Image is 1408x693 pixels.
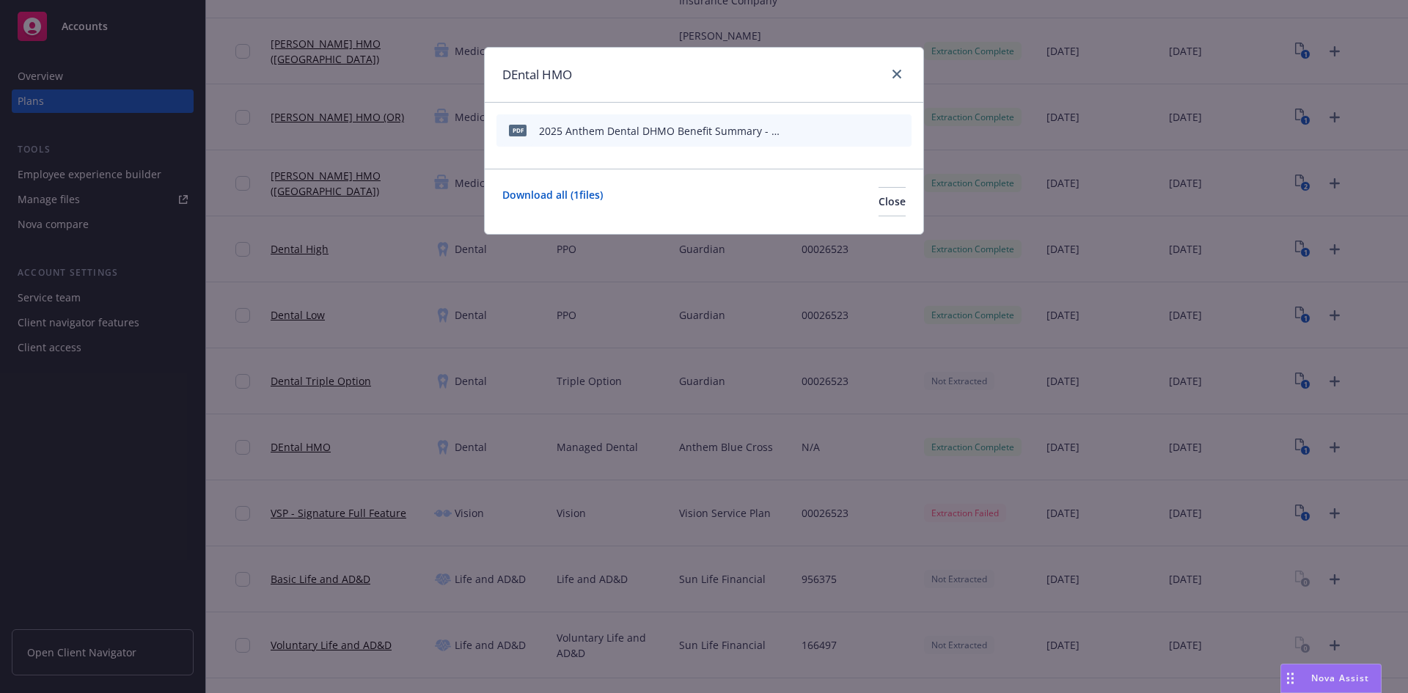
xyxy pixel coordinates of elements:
button: archive file [894,120,906,142]
span: Nova Assist [1311,672,1369,684]
span: pdf [509,125,527,136]
h1: DEntal HMO [502,65,572,84]
button: preview file [869,120,882,142]
a: close [888,65,906,83]
span: Close [879,194,906,208]
a: Download all ( 1 files) [502,187,603,216]
button: Nova Assist [1280,664,1382,693]
button: download file [846,120,857,142]
div: Drag to move [1281,664,1299,692]
div: 2025 Anthem Dental DHMO Benefit Summary - Magnaflow.pdf [539,123,787,139]
button: start extraction [813,120,834,142]
button: Close [879,187,906,216]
